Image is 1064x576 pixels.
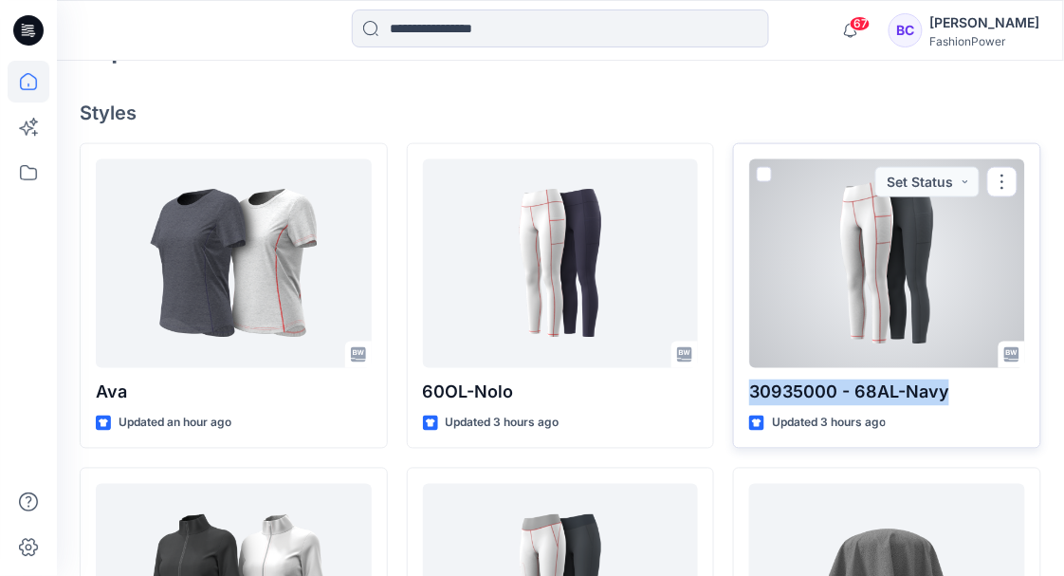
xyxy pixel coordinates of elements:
[930,11,1040,34] div: [PERSON_NAME]
[96,159,372,368] a: Ava
[119,414,231,434] p: Updated an hour ago
[96,380,372,406] p: Ava
[446,414,560,434] p: Updated 3 hours ago
[749,380,1025,406] p: 30935000 - 68AL-Navy
[749,159,1025,368] a: 30935000 - 68AL-Navy
[772,414,886,434] p: Updated 3 hours ago
[423,380,699,406] p: 60OL-Nolo
[850,16,871,31] span: 67
[80,33,175,64] h2: Explore
[423,159,699,368] a: 60OL-Nolo
[80,102,1041,124] h4: Styles
[889,13,923,47] div: BC
[930,34,1040,48] div: FashionPower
